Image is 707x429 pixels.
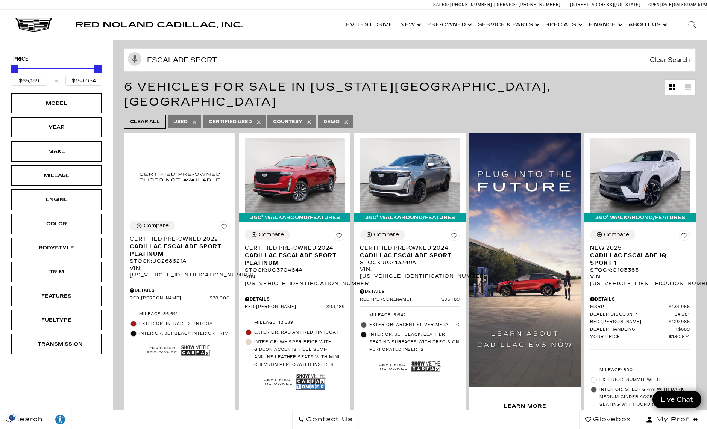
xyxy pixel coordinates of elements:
[590,334,690,340] a: Your Price $130,674
[15,18,53,32] img: Cadillac Dark Logo with Cadillac White Text
[49,410,72,429] a: Explore your accessibility options
[590,312,690,317] a: Dealer Discount* $4,281
[209,117,252,127] span: Certified Used
[579,410,637,429] a: Glovebox
[38,99,75,107] div: Model
[326,304,345,310] span: $93,189
[360,310,460,320] li: Mileage: 5,642
[11,214,102,234] div: ColorColor
[75,20,243,29] span: Red Noland Cadillac, Inc.
[13,56,100,63] h5: Price
[11,65,18,73] div: Minimum Price
[657,395,697,404] span: Live Chat
[449,230,460,244] button: Save Vehicle
[590,252,684,267] span: Cadillac ESCALADE IQ Sport 1
[450,2,492,7] span: [PHONE_NUMBER]
[584,213,696,222] div: 360° WalkAround/Features
[475,396,575,416] div: Learn More
[245,230,290,240] button: Compare Vehicle
[11,262,102,282] div: TrimTrim
[130,258,230,264] div: Stock : UC268621A
[245,252,339,267] span: Cadillac Escalade Sport Platinum
[245,267,345,273] div: Stock : UC370464A
[590,334,669,340] span: Your Price
[11,286,102,306] div: FeaturesFeatures
[360,288,460,295] div: Pricing Details - Certified Pre-Owned 2024 Cadillac Escalade Sport
[360,244,460,259] a: Certified Pre-Owned 2024Cadillac Escalade Sport
[49,414,71,425] div: Explore your accessibility options
[245,138,345,213] img: 2024 Cadillac Escalade Sport Platinum
[4,414,21,421] section: Click to Open Cookie Consent Modal
[38,171,75,180] div: Mileage
[669,319,690,325] span: $129,985
[590,267,690,273] div: Stock : C103385
[374,231,399,238] div: Compare
[360,244,454,252] span: Certified Pre-Owned 2024
[11,117,102,137] div: YearYear
[369,331,460,353] span: Interior: Jet Black, Leather seating surfaces with precision perforated inserts
[360,259,460,266] div: Stock : UC413349A
[360,230,405,240] button: Compare Vehicle
[591,414,631,425] span: Glovebox
[423,10,474,40] a: Pre-Owned
[273,117,302,127] span: Courtesy
[130,265,230,278] div: VIN: [US_VEHICLE_IDENTIFICATION_NUMBER]
[130,309,230,319] li: Mileage: 36,641
[262,375,292,389] img: Cadillac Certified Used Vehicle
[360,266,460,279] div: VIN: [US_VEHICLE_IDENTIFICATION_NUMBER]
[11,310,102,330] div: FueltypeFueltype
[497,2,517,7] span: Service:
[173,117,188,127] span: Used
[675,327,690,332] span: $689
[94,65,102,73] div: Maximum Price
[38,292,75,300] div: Features
[590,273,690,287] div: VIN: [US_VEHICLE_IDENTIFICATION_NUMBER]
[4,414,21,421] img: Opt-Out Icon
[474,10,542,40] a: Service & Parts
[139,330,230,337] span: Interior: Jet Black Interior trim
[360,297,441,302] span: Red [PERSON_NAME]
[637,410,707,429] button: Open user profile menu
[130,243,224,258] span: Cadillac Escalade Sport Platinum
[130,235,230,258] a: Certified Pre-Owned 2022Cadillac Escalade Sport Platinum
[687,2,707,7] span: 9 AM-6 PM
[245,304,345,310] a: Red [PERSON_NAME] $93,189
[130,296,210,301] span: Red [PERSON_NAME]
[652,391,701,408] a: Live Chat
[590,296,690,302] div: Pricing Details - New 2025 Cadillac ESCALADE IQ Sport 1
[590,304,690,310] a: MSRP $134,955
[590,319,669,325] span: Red [PERSON_NAME]
[441,297,460,302] span: $93,189
[494,3,563,7] a: Service: [PHONE_NUMBER]
[360,297,460,302] a: Red [PERSON_NAME] $93,189
[124,48,696,72] input: Search Inventory
[245,296,345,302] div: Pricing Details - Certified Pre-Owned 2024 Cadillac Escalade Sport Platinum
[38,316,75,324] div: Fueltype
[604,231,629,238] div: Compare
[130,287,230,294] div: Pricing Details - Certified Pre-Owned 2022 Cadillac Escalade Sport Platinum
[590,365,690,375] li: Mileage: 890
[38,244,75,252] div: Bodystyle
[11,238,102,258] div: BodystyleBodystyle
[130,235,224,243] span: Certified Pre-Owned 2022
[304,414,353,425] span: Contact Us
[679,230,690,244] button: Save Vehicle
[396,10,423,40] a: New
[648,2,673,7] span: Open [DATE]
[369,321,460,329] span: Exterior: Argent Silver Metallic
[585,10,625,40] a: Finance
[245,244,339,252] span: Certified Pre-Owned 2024
[590,312,673,317] span: Dealer Discount*
[292,410,359,429] a: Contact Us
[144,222,169,229] div: Compare
[590,304,669,310] span: MSRP
[625,10,669,40] a: About Us
[11,189,102,210] div: EngineEngine
[130,221,175,231] button: Compare Vehicle
[239,213,350,222] div: 360° WalkAround/Features
[245,244,345,267] a: Certified Pre-Owned 2024Cadillac Escalade Sport Platinum
[674,2,687,7] span: Sales:
[673,312,690,317] span: $4,281
[542,10,585,40] a: Specials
